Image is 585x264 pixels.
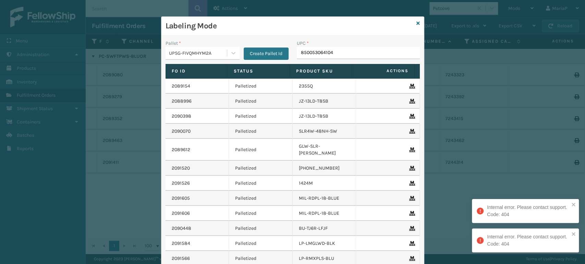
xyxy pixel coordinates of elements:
[229,161,293,176] td: Palletized
[229,79,293,94] td: Palletized
[293,79,356,94] td: 2355Q
[409,226,413,231] i: Remove From Pallet
[293,161,356,176] td: [PHONE_NUMBER]
[409,129,413,134] i: Remove From Pallet
[571,202,576,208] button: close
[234,68,283,74] label: Status
[571,231,576,238] button: close
[354,65,413,77] span: Actions
[229,109,293,124] td: Palletized
[409,196,413,201] i: Remove From Pallet
[409,181,413,186] i: Remove From Pallet
[409,241,413,246] i: Remove From Pallet
[293,139,356,161] td: GLW-SLR-[PERSON_NAME]
[409,99,413,104] i: Remove From Pallet
[229,191,293,206] td: Palletized
[409,166,413,171] i: Remove From Pallet
[229,176,293,191] td: Palletized
[244,48,289,60] button: Create Pallet Id
[409,114,413,119] i: Remove From Pallet
[487,204,569,218] div: Internal error. Please contact support. Code: 404
[172,210,190,217] a: 2091606
[293,94,356,109] td: JZ-13LD-T8SB
[172,83,190,90] a: 2089154
[166,40,181,47] label: Pallet
[172,98,192,105] a: 2088996
[229,124,293,139] td: Palletized
[172,225,191,232] a: 2090448
[409,256,413,261] i: Remove From Pallet
[409,147,413,152] i: Remove From Pallet
[293,124,356,139] td: SLR4W-48NH-SW
[487,233,569,248] div: Internal error. Please contact support. Code: 404
[172,113,191,120] a: 2090398
[229,139,293,161] td: Palletized
[229,206,293,221] td: Palletized
[293,109,356,124] td: JZ-13LD-T8SB
[229,94,293,109] td: Palletized
[229,236,293,251] td: Palletized
[293,191,356,206] td: MIL-RDPL-18-BLUE
[172,165,190,172] a: 2091520
[409,84,413,89] i: Remove From Pallet
[293,206,356,221] td: MIL-RDPL-18-BLUE
[172,146,190,153] a: 2089612
[296,68,346,74] label: Product SKU
[293,221,356,236] td: BU-TJ6R-LFJF
[229,221,293,236] td: Palletized
[172,128,191,135] a: 2090070
[169,50,228,57] div: UPSG-FIVQMHYM2A
[172,180,190,187] a: 2091526
[166,21,414,31] h3: Labeling Mode
[172,68,221,74] label: Fo Id
[172,255,190,262] a: 2091566
[297,40,309,47] label: UPC
[172,240,190,247] a: 2091584
[293,236,356,251] td: LP-LMGLWD-BLK
[409,211,413,216] i: Remove From Pallet
[293,176,356,191] td: 1424M
[172,195,190,202] a: 2091605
